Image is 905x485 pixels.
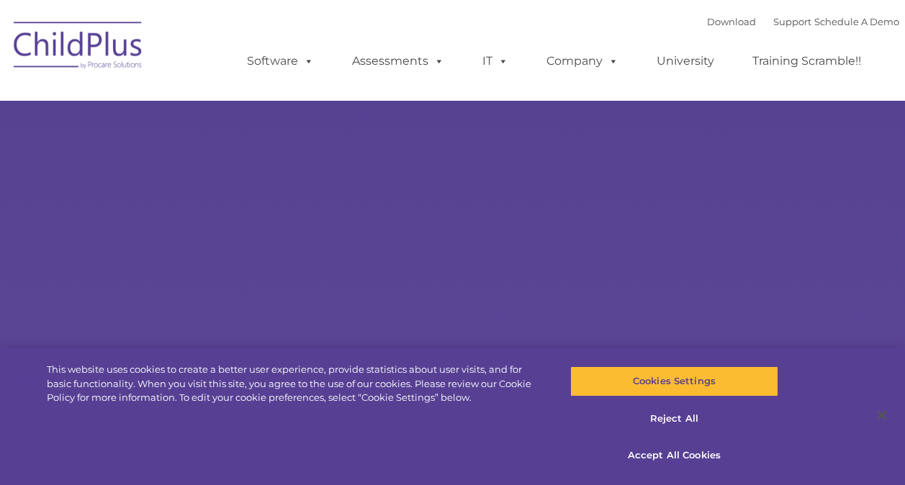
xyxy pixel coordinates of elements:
a: Assessments [338,47,459,76]
a: Software [233,47,328,76]
button: Reject All [570,404,778,434]
font: | [707,16,899,27]
a: Schedule A Demo [814,16,899,27]
a: IT [468,47,523,76]
a: Support [773,16,811,27]
button: Close [866,399,898,431]
img: ChildPlus by Procare Solutions [6,12,150,83]
a: University [642,47,729,76]
div: This website uses cookies to create a better user experience, provide statistics about user visit... [47,363,543,405]
a: Training Scramble!! [738,47,875,76]
button: Accept All Cookies [570,440,778,471]
button: Cookies Settings [570,366,778,396]
a: Company [532,47,633,76]
a: Download [707,16,756,27]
